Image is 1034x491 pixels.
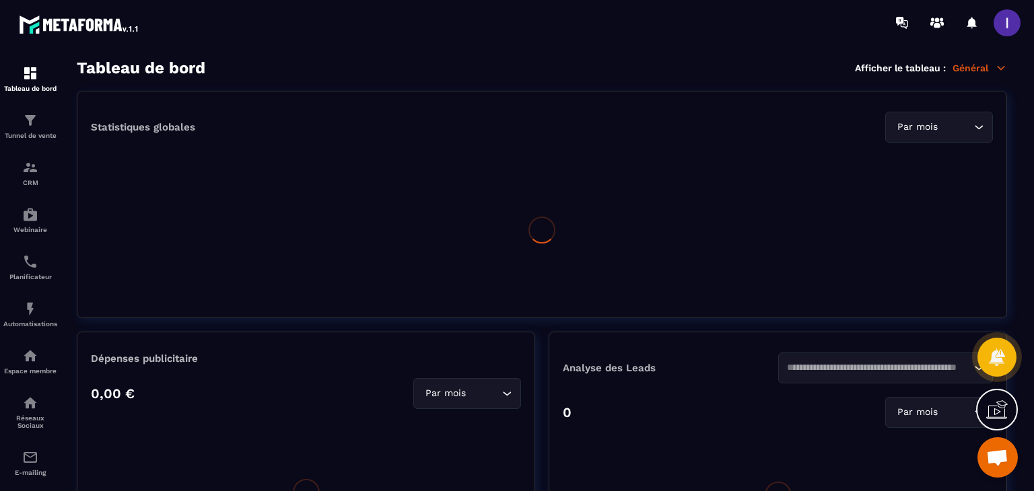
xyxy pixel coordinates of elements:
[3,320,57,328] p: Automatisations
[894,405,940,420] span: Par mois
[3,85,57,92] p: Tableau de bord
[3,273,57,280] p: Planificateur
[22,395,38,411] img: social-network
[22,449,38,465] img: email
[3,385,57,439] a: social-networksocial-networkRéseaux Sociaux
[3,367,57,375] p: Espace membre
[91,352,521,365] p: Dépenses publicitaire
[977,437,1018,478] a: Ouvrir le chat
[22,206,38,223] img: automations
[3,243,57,291] a: schedulerschedulerPlanificateur
[3,102,57,149] a: formationformationTunnel de vente
[22,348,38,364] img: automations
[885,397,993,428] div: Search for option
[855,63,946,73] p: Afficher le tableau :
[22,301,38,317] img: automations
[3,469,57,476] p: E-mailing
[77,59,205,77] h3: Tableau de bord
[940,120,971,135] input: Search for option
[563,404,572,420] p: 0
[787,361,971,375] input: Search for option
[22,159,38,176] img: formation
[22,254,38,270] img: scheduler
[3,149,57,196] a: formationformationCRM
[885,112,993,143] div: Search for option
[3,196,57,243] a: automationsautomationsWebinaire
[91,385,135,402] p: 0,00 €
[563,362,778,374] p: Analyse des Leads
[3,439,57,486] a: emailemailE-mailing
[19,12,140,36] img: logo
[3,291,57,338] a: automationsautomationsAutomatisations
[778,352,994,383] div: Search for option
[3,338,57,385] a: automationsautomationsEspace membre
[422,386,469,401] span: Par mois
[91,121,195,133] p: Statistiques globales
[953,62,1007,74] p: Général
[22,65,38,81] img: formation
[3,179,57,186] p: CRM
[894,120,940,135] span: Par mois
[22,112,38,128] img: formation
[940,405,971,420] input: Search for option
[413,378,521,409] div: Search for option
[3,414,57,429] p: Réseaux Sociaux
[3,226,57,233] p: Webinaire
[3,132,57,139] p: Tunnel de vente
[3,55,57,102] a: formationformationTableau de bord
[469,386,499,401] input: Search for option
